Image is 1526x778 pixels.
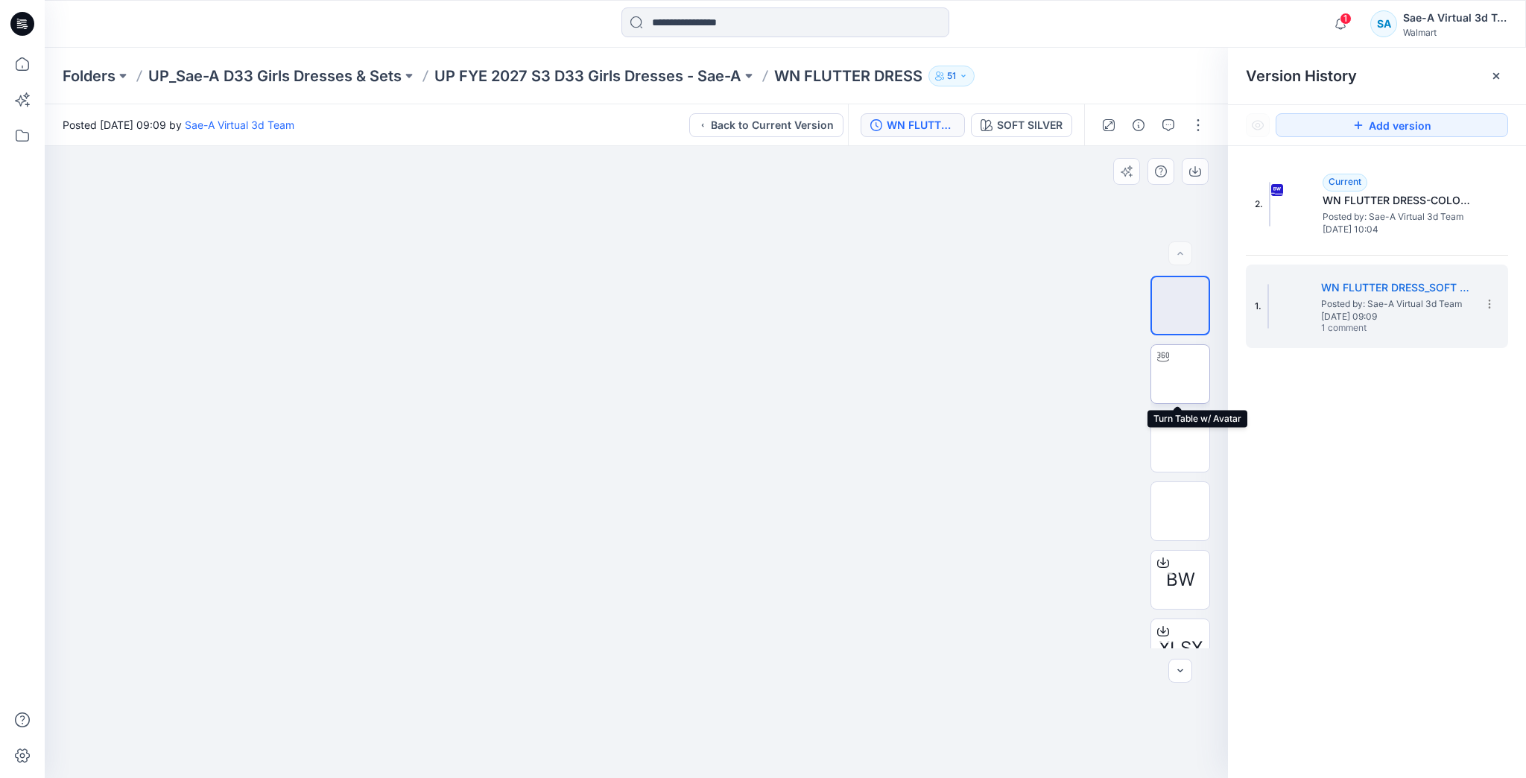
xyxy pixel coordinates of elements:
[861,113,965,137] button: WN FLUTTER DRESS_SOFT SILVER
[1321,311,1470,322] span: [DATE] 09:09
[1246,67,1357,85] span: Version History
[1267,284,1269,329] img: WN FLUTTER DRESS_SOFT SILVER
[1323,209,1472,224] span: Posted by: Sae-A Virtual 3d Team
[774,66,922,86] p: WN FLUTTER DRESS
[1403,9,1507,27] div: Sae-A Virtual 3d Team
[947,68,956,84] p: 51
[434,66,741,86] a: UP FYE 2027 S3 D33 Girls Dresses - Sae-A
[185,118,294,131] a: Sae-A Virtual 3d Team
[1321,323,1425,335] span: 1 comment
[997,117,1063,133] div: SOFT SILVER
[1321,279,1470,297] h5: WN FLUTTER DRESS_SOFT SILVER
[1490,70,1502,82] button: Close
[1166,566,1195,593] span: BW
[1127,113,1150,137] button: Details
[1403,27,1507,38] div: Walmart
[1255,197,1263,211] span: 2.
[1269,182,1270,227] img: WN FLUTTER DRESS-COLORS
[1340,13,1352,25] span: 1
[1159,635,1203,662] span: XLSX
[1276,113,1508,137] button: Add version
[689,113,843,137] button: Back to Current Version
[63,117,294,133] span: Posted [DATE] 09:09 by
[928,66,975,86] button: 51
[1329,176,1361,187] span: Current
[1246,113,1270,137] button: Show Hidden Versions
[63,66,115,86] a: Folders
[1255,300,1261,313] span: 1.
[1323,192,1472,209] h5: WN FLUTTER DRESS-COLORS
[971,113,1072,137] button: SOFT SILVER
[148,66,402,86] a: UP_Sae-A D33 Girls Dresses & Sets
[887,117,955,133] div: WN FLUTTER DRESS_SOFT SILVER
[1323,224,1472,235] span: [DATE] 10:04
[1321,297,1470,311] span: Posted by: Sae-A Virtual 3d Team
[1370,10,1397,37] div: SA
